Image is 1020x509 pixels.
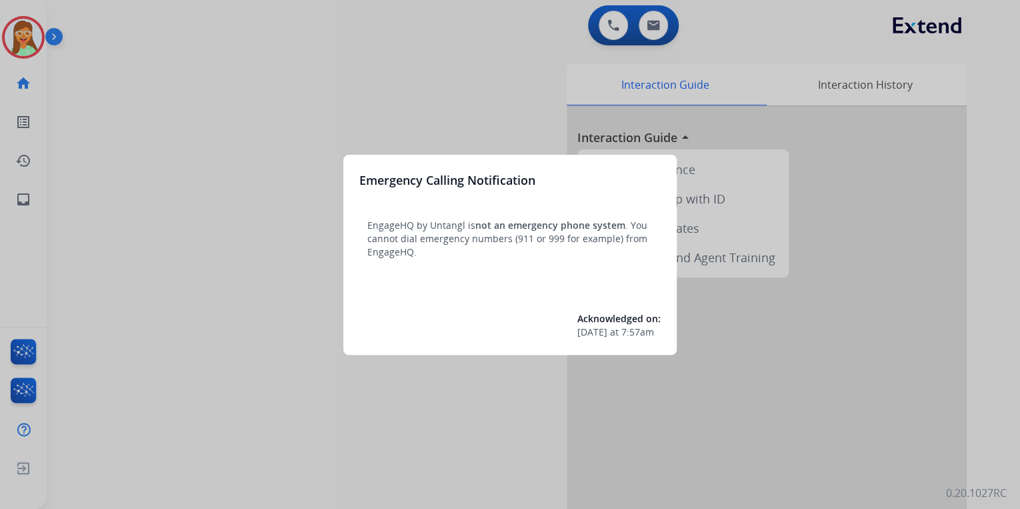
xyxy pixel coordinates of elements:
[359,171,535,189] h3: Emergency Calling Notification
[577,326,607,339] span: [DATE]
[367,219,653,259] p: EngageHQ by Untangl is . You cannot dial emergency numbers (911 or 999 for example) from EngageHQ.
[621,326,654,339] span: 7:57am
[475,219,625,231] span: not an emergency phone system
[946,485,1007,501] p: 0.20.1027RC
[577,312,661,325] span: Acknowledged on:
[577,326,661,339] div: at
